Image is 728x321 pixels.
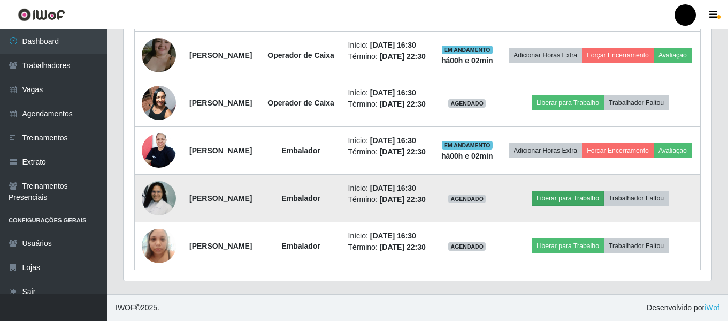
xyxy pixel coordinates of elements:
strong: [PERSON_NAME] [189,99,252,107]
button: Liberar para Trabalho [532,95,604,110]
li: Término: [348,194,428,205]
li: Início: [348,87,428,99]
img: CoreUI Logo [18,8,65,21]
span: EM ANDAMENTO [442,141,493,150]
img: 1737811794614.jpeg [142,25,176,86]
button: Avaliação [654,143,692,158]
span: AGENDADO [448,99,486,108]
strong: Operador de Caixa [267,99,334,107]
span: Desenvolvido por [647,302,719,313]
li: Início: [348,135,428,146]
span: AGENDADO [448,195,486,203]
strong: Embalador [281,242,320,250]
img: 1734175120781.jpeg [142,164,176,233]
li: Término: [348,242,428,253]
li: Término: [348,146,428,158]
strong: [PERSON_NAME] [189,242,252,250]
span: AGENDADO [448,242,486,251]
li: Início: [348,230,428,242]
button: Forçar Encerramento [582,48,654,63]
button: Forçar Encerramento [582,143,654,158]
strong: [PERSON_NAME] [189,194,252,203]
img: 1736260046838.jpeg [142,223,176,268]
button: Liberar para Trabalho [532,191,604,206]
button: Trabalhador Faltou [604,95,669,110]
button: Adicionar Horas Extra [509,143,582,158]
strong: [PERSON_NAME] [189,146,252,155]
span: EM ANDAMENTO [442,46,493,54]
time: [DATE] 22:30 [380,243,426,251]
strong: Embalador [281,194,320,203]
time: [DATE] 22:30 [380,147,426,156]
button: Trabalhador Faltou [604,191,669,206]
li: Início: [348,183,428,194]
time: [DATE] 22:30 [380,195,426,204]
li: Término: [348,51,428,62]
time: [DATE] 16:30 [370,184,416,192]
span: IWOF [116,303,135,312]
button: Avaliação [654,48,692,63]
time: [DATE] 22:30 [380,52,426,61]
time: [DATE] 16:30 [370,88,416,97]
time: [DATE] 22:30 [380,100,426,108]
button: Liberar para Trabalho [532,238,604,253]
strong: Operador de Caixa [267,51,334,59]
a: iWof [704,303,719,312]
time: [DATE] 16:30 [370,232,416,240]
img: 1705883176470.jpeg [142,128,176,173]
strong: há 00 h e 02 min [441,152,493,160]
strong: há 00 h e 02 min [441,56,493,65]
li: Término: [348,99,428,110]
button: Adicionar Horas Extra [509,48,582,63]
img: 1746844988823.jpeg [142,80,176,125]
time: [DATE] 16:30 [370,41,416,49]
span: © 2025 . [116,302,159,313]
button: Trabalhador Faltou [604,238,669,253]
li: Início: [348,40,428,51]
strong: Embalador [281,146,320,155]
time: [DATE] 16:30 [370,136,416,145]
strong: [PERSON_NAME] [189,51,252,59]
